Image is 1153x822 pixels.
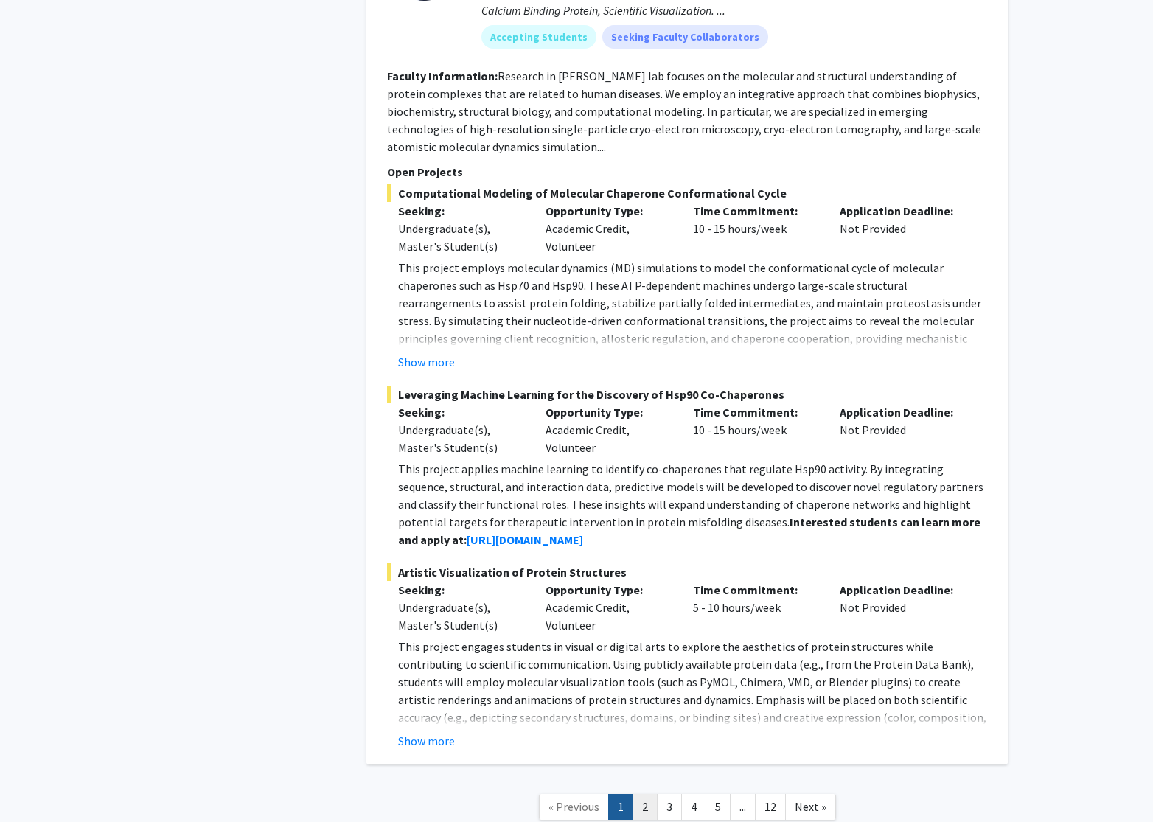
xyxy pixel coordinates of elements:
[693,581,818,599] p: Time Commitment:
[682,403,829,456] div: 10 - 15 hours/week
[398,460,987,548] p: This project applies machine learning to identify co-chaperones that regulate Hsp90 activity. By ...
[387,184,987,202] span: Computational Modeling of Molecular Chaperone Conformational Cycle
[534,202,682,255] div: Academic Credit, Volunteer
[657,794,682,820] a: 3
[608,794,633,820] a: 1
[829,403,976,456] div: Not Provided
[398,599,523,634] div: Undergraduate(s), Master's Student(s)
[398,353,455,371] button: Show more
[546,581,671,599] p: Opportunity Type:
[829,581,976,634] div: Not Provided
[398,638,987,779] p: This project engages students in visual or digital arts to explore the aesthetics of protein stru...
[681,794,706,820] a: 4
[682,202,829,255] div: 10 - 15 hours/week
[795,799,826,814] span: Next »
[398,581,523,599] p: Seeking:
[11,756,63,811] iframe: Chat
[534,581,682,634] div: Academic Credit, Volunteer
[387,163,987,181] p: Open Projects
[785,794,836,820] a: Next
[548,799,599,814] span: « Previous
[398,403,523,421] p: Seeking:
[739,799,746,814] span: ...
[387,386,987,403] span: Leveraging Machine Learning for the Discovery of Hsp90 Co-Chaperones
[546,403,671,421] p: Opportunity Type:
[387,563,987,581] span: Artistic Visualization of Protein Structures
[398,421,523,456] div: Undergraduate(s), Master's Student(s)
[481,25,596,49] mat-chip: Accepting Students
[539,794,609,820] a: Previous Page
[398,220,523,255] div: Undergraduate(s), Master's Student(s)
[633,794,658,820] a: 2
[546,202,671,220] p: Opportunity Type:
[398,732,455,750] button: Show more
[755,794,786,820] a: 12
[387,69,981,154] fg-read-more: Research in [PERSON_NAME] lab focuses on the molecular and structural understanding of protein co...
[682,581,829,634] div: 5 - 10 hours/week
[693,202,818,220] p: Time Commitment:
[829,202,976,255] div: Not Provided
[706,794,731,820] a: 5
[534,403,682,456] div: Academic Credit, Volunteer
[398,202,523,220] p: Seeking:
[840,403,965,421] p: Application Deadline:
[840,581,965,599] p: Application Deadline:
[602,25,768,49] mat-chip: Seeking Faculty Collaborators
[467,532,583,547] a: [URL][DOMAIN_NAME]
[840,202,965,220] p: Application Deadline:
[387,69,498,83] b: Faculty Information:
[693,403,818,421] p: Time Commitment:
[398,259,987,383] p: This project employs molecular dynamics (MD) simulations to model the conformational cycle of mol...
